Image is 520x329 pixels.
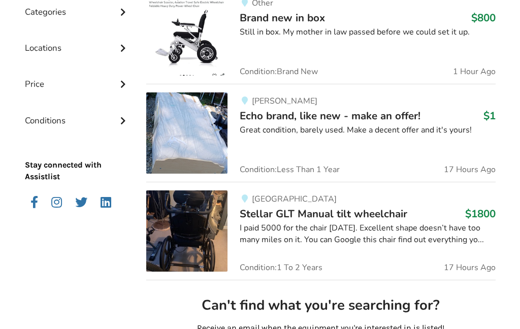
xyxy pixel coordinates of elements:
[146,93,227,174] img: bedroom equipment-echo brand, like new - make an offer!
[444,264,496,272] span: 17 Hours Ago
[25,95,131,131] div: Conditions
[483,110,496,123] h3: $1
[240,207,407,221] span: Stellar GLT Manual tilt wheelchair
[240,27,495,39] div: Still in box. My mother in law passed before we could set it up.
[154,297,487,315] h2: Can't find what you're searching for?
[240,264,322,272] span: Condition: 1 To 2 Years
[25,131,131,183] p: Stay connected with Assistlist
[146,191,227,272] img: mobility-stellar glt manual tilt wheelchair
[471,12,496,25] h3: $800
[444,166,496,174] span: 17 Hours Ago
[240,125,495,137] div: Great condition, barely used. Make a decent offer and it's yours!
[146,84,495,182] a: bedroom equipment-echo brand, like new - make an offer![PERSON_NAME]Echo brand, like new - make a...
[240,166,340,174] span: Condition: Less Than 1 Year
[25,23,131,59] div: Locations
[240,223,495,246] div: I paid 5000 for the chair [DATE]. Excellent shape doesn’t have too many miles on it. You can Goog...
[25,59,131,95] div: Price
[453,68,496,76] span: 1 Hour Ago
[252,96,317,107] span: [PERSON_NAME]
[240,68,318,76] span: Condition: Brand New
[252,194,337,205] span: [GEOGRAPHIC_DATA]
[240,11,325,25] span: Brand new in box
[465,208,496,221] h3: $1800
[240,109,420,123] span: Echo brand, like new - make an offer!
[146,182,495,280] a: mobility-stellar glt manual tilt wheelchair [GEOGRAPHIC_DATA]Stellar GLT Manual tilt wheelchair$1...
